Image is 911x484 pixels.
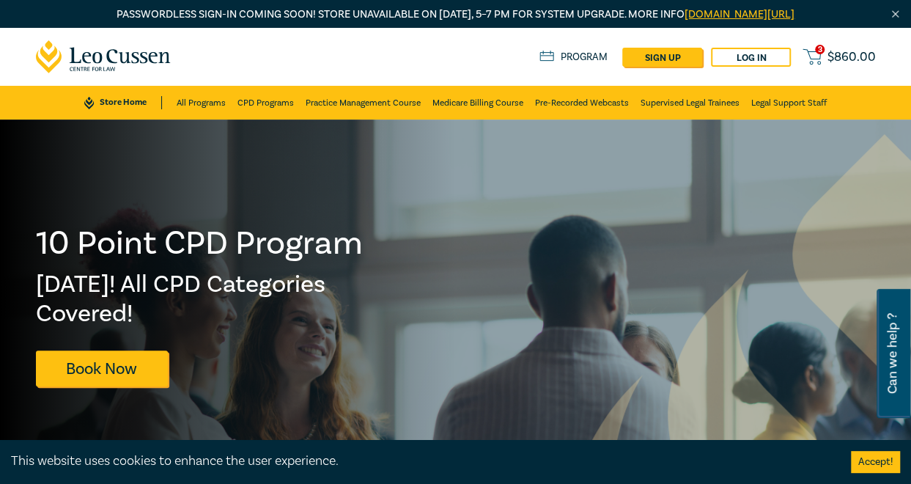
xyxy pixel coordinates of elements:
a: Medicare Billing Course [432,86,523,120]
img: Close [889,8,901,21]
a: CPD Programs [237,86,294,120]
a: Legal Support Staff [751,86,827,120]
div: This website uses cookies to enhance the user experience. [11,452,829,471]
a: Log in [711,48,791,67]
a: All Programs [177,86,226,120]
span: $ 860.00 [827,51,876,64]
a: Supervised Legal Trainees [641,86,740,120]
span: Can we help ? [885,298,899,409]
a: Pre-Recorded Webcasts [535,86,629,120]
a: sign up [622,48,702,67]
a: Program [539,51,608,64]
h1: 10 Point CPD Program [36,224,364,263]
p: Passwordless sign-in coming soon! Store unavailable on [DATE], 5–7 PM for system upgrade. More info [36,7,876,23]
button: Accept cookies [851,451,900,473]
span: 3 [815,45,825,54]
h2: [DATE]! All CPD Categories Covered! [36,270,364,329]
a: Book Now [36,351,168,386]
a: Store Home [84,96,161,109]
a: [DOMAIN_NAME][URL] [685,7,794,21]
a: Practice Management Course [306,86,421,120]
